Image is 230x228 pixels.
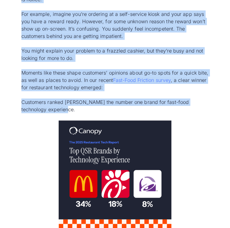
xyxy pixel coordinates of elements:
p: Customers ranked [PERSON_NAME] the number one brand for fast-food technology experience. [21,98,209,113]
p: Moments like these shape customers’ opinions about go-to spots for a quick bite, as well as place... [21,69,209,91]
a: Fast-Food Friction survey [113,77,171,83]
p: You might explain your problem to a frazzled cashier, but they’re busy and not looking for more t... [21,47,209,62]
p: For example, imagine you’re ordering at a self-service kiosk and your app says you have a reward ... [21,10,209,40]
